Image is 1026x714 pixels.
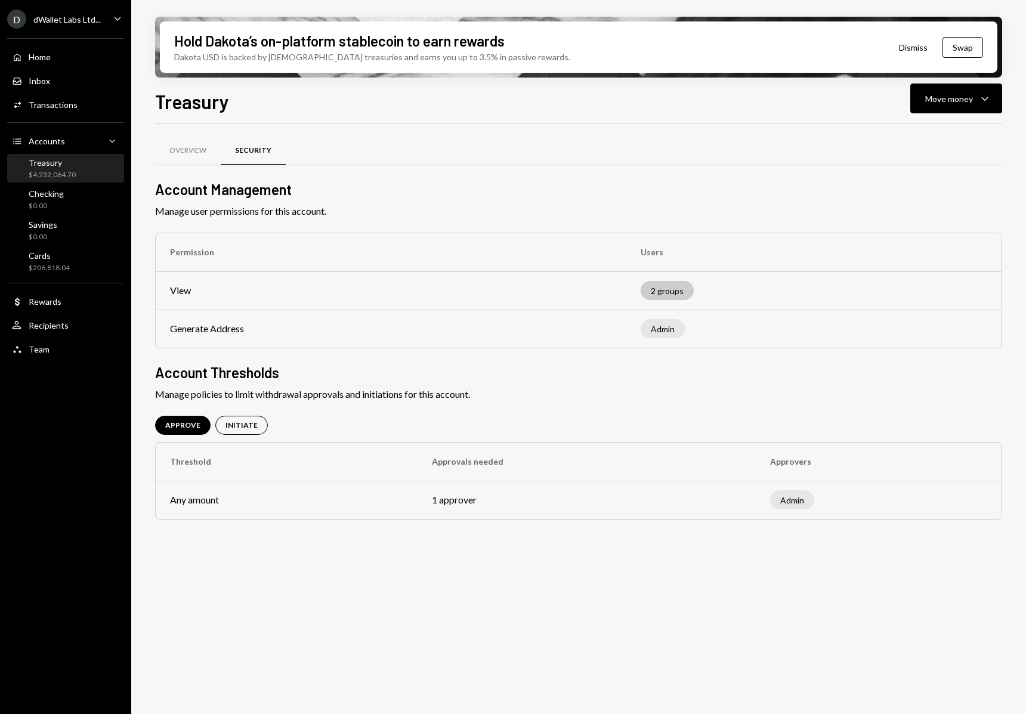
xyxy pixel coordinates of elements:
span: Manage policies to limit withdrawal approvals and initiations for this account. [155,387,1002,401]
a: Inbox [7,70,124,91]
a: Security [221,135,286,166]
div: dWallet Labs Ltd... [33,14,101,24]
th: Permission [156,233,626,271]
div: APPROVE [165,421,200,431]
a: Savings$0.00 [7,216,124,245]
div: Team [29,344,50,354]
a: Checking$0.00 [7,185,124,214]
div: $0.00 [29,232,57,242]
div: Overview [169,146,206,156]
div: Move money [925,92,973,105]
td: Generate Address [156,310,626,348]
h2: Account Thresholds [155,363,1002,382]
div: Admin [641,319,685,338]
div: Recipients [29,320,69,330]
a: Overview [155,135,221,166]
div: $4,232,064.70 [29,170,76,180]
h2: Account Management [155,180,1002,199]
div: Savings [29,220,57,230]
th: Users [626,233,1002,271]
button: Swap [942,37,983,58]
div: Dakota USD is backed by [DEMOGRAPHIC_DATA] treasuries and earns you up to 3.5% in passive rewards. [174,51,570,63]
span: Manage user permissions for this account. [155,204,1002,218]
td: View [156,271,626,310]
div: Security [235,146,271,156]
div: D [7,10,26,29]
div: Hold Dakota’s on-platform stablecoin to earn rewards [174,31,505,51]
h1: Treasury [155,89,229,113]
a: Home [7,46,124,67]
a: Recipients [7,314,124,336]
div: Rewards [29,296,61,307]
a: Transactions [7,94,124,115]
th: Approvals needed [418,443,756,481]
button: Dismiss [884,33,942,61]
a: Rewards [7,290,124,312]
a: Team [7,338,124,360]
div: $0.00 [29,201,64,211]
div: Treasury [29,157,76,168]
div: Admin [770,490,814,509]
a: Treasury$4,232,064.70 [7,154,124,183]
a: Cards$206,818.04 [7,247,124,276]
div: Checking [29,188,64,199]
div: Home [29,52,51,62]
div: 2 groups [641,281,694,300]
div: INITIATE [225,421,258,431]
a: Accounts [7,130,124,152]
td: Any amount [156,481,418,519]
th: Threshold [156,443,418,481]
div: $206,818.04 [29,263,70,273]
div: Inbox [29,76,50,86]
div: Cards [29,251,70,261]
th: Approvers [756,443,1002,481]
div: Transactions [29,100,78,110]
td: 1 approver [418,481,756,519]
div: Accounts [29,136,65,146]
button: Move money [910,84,1002,113]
